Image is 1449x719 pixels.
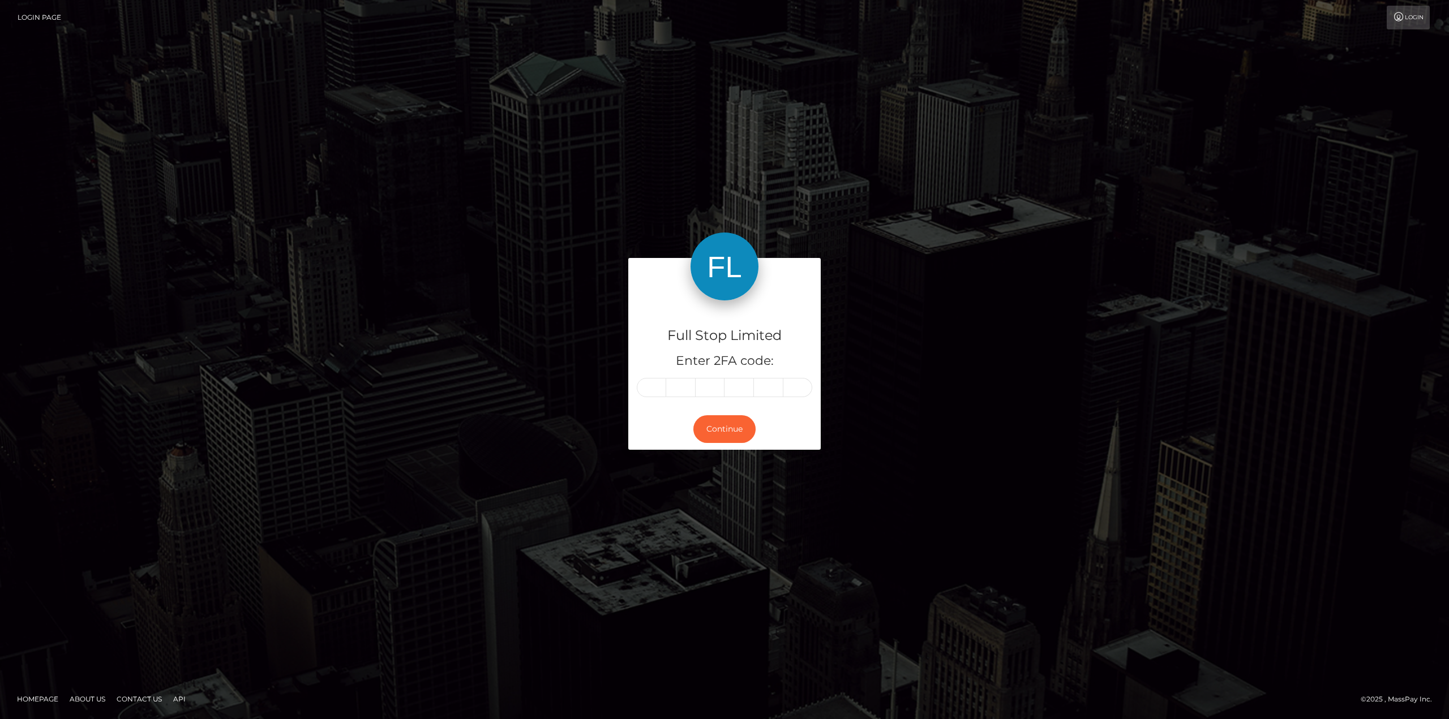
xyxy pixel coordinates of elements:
[112,690,166,708] a: Contact Us
[65,690,110,708] a: About Us
[1361,693,1441,705] div: © 2025 , MassPay Inc.
[1387,6,1430,29] a: Login
[18,6,61,29] a: Login Page
[691,233,758,300] img: Full Stop Limited
[637,326,812,346] h4: Full Stop Limited
[12,690,63,708] a: Homepage
[169,690,190,708] a: API
[637,352,812,370] h5: Enter 2FA code:
[693,415,756,443] button: Continue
